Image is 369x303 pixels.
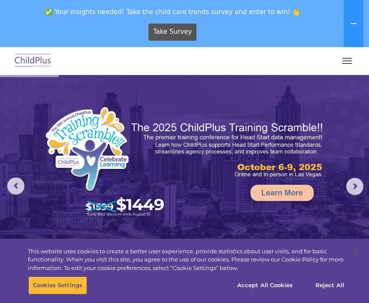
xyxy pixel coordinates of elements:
button: Cookies Settings [28,276,87,294]
span: ✅ Your insights needed! Take the child care trends survey and enter to win! 👏 [3,3,342,20]
button: Close [346,243,365,262]
button: Reject All [303,276,357,294]
span: Take Survey [153,24,192,39]
img: ChildPlus by Procare Solutions [13,51,53,71]
a: Learn More [251,185,314,201]
div: This website uses cookies to create a better user experience, provide statistics about user visit... [28,247,344,273]
a: Take Survey [148,24,197,41]
button: Accept All Cookies [233,276,297,294]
